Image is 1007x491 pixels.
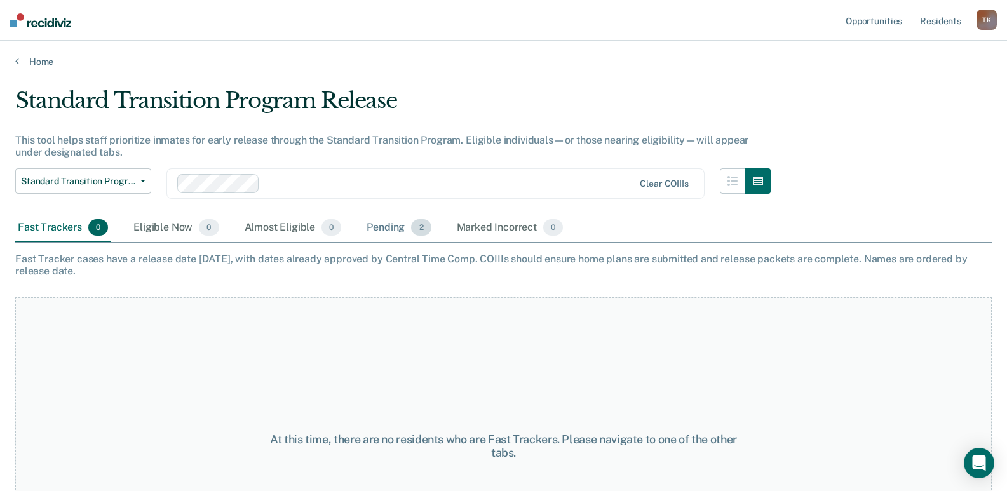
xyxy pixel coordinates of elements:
[15,56,992,67] a: Home
[411,219,431,236] span: 2
[364,214,433,242] div: Pending2
[15,168,151,194] button: Standard Transition Program Release
[977,10,997,30] button: TK
[21,176,135,187] span: Standard Transition Program Release
[199,219,219,236] span: 0
[10,13,71,27] img: Recidiviz
[321,219,341,236] span: 0
[131,214,221,242] div: Eligible Now0
[543,219,563,236] span: 0
[88,219,108,236] span: 0
[15,214,111,242] div: Fast Trackers0
[15,134,771,158] div: This tool helps staff prioritize inmates for early release through the Standard Transition Progra...
[242,214,344,242] div: Almost Eligible0
[15,88,771,124] div: Standard Transition Program Release
[640,178,688,189] div: Clear COIIIs
[260,433,748,460] div: At this time, there are no residents who are Fast Trackers. Please navigate to one of the other t...
[964,448,994,478] div: Open Intercom Messenger
[15,253,992,277] div: Fast Tracker cases have a release date [DATE], with dates already approved by Central Time Comp. ...
[977,10,997,30] div: T K
[454,214,566,242] div: Marked Incorrect0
